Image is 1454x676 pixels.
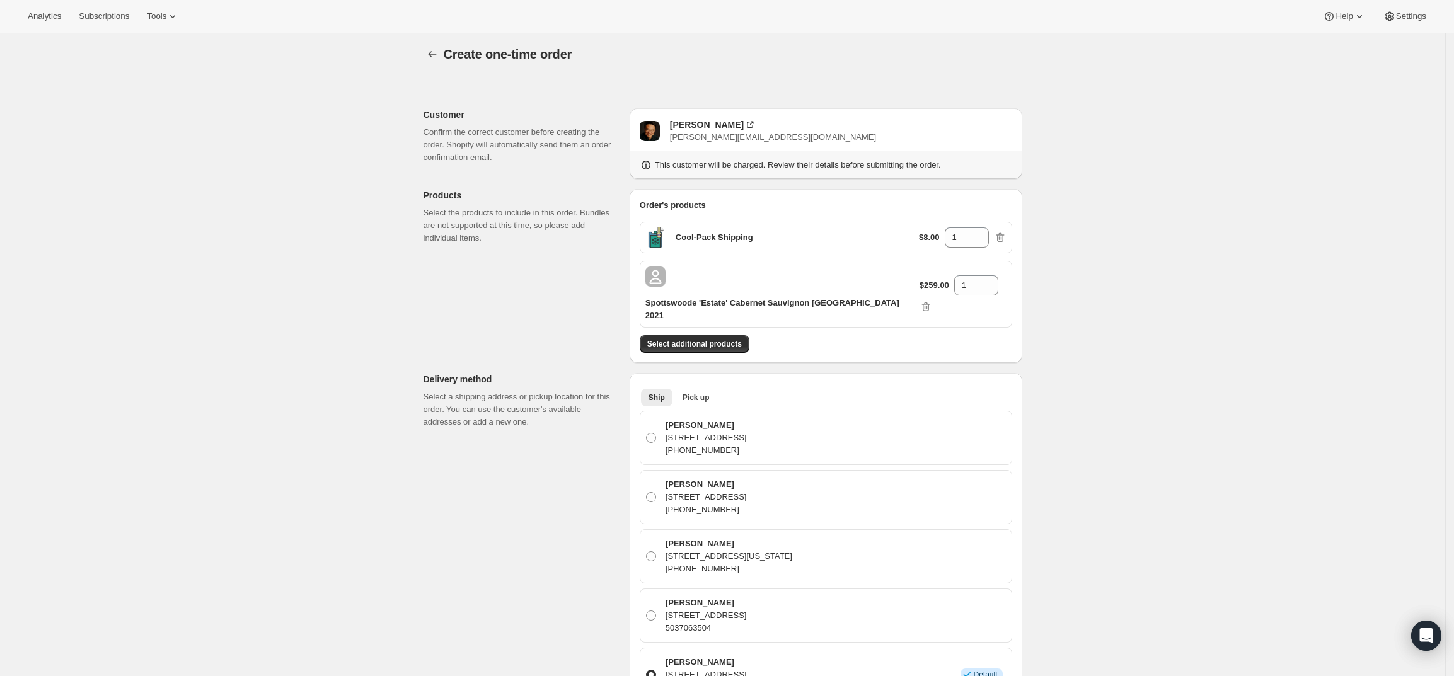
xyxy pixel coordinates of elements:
p: $8.00 [919,231,940,244]
span: Pick up [683,392,710,403]
span: Select additional products [647,339,742,349]
span: Order's products [640,200,706,210]
p: $259.00 [920,279,949,292]
span: Ship [649,392,665,403]
p: [PERSON_NAME] [666,597,747,609]
p: [PERSON_NAME] [666,656,747,668]
p: [STREET_ADDRESS] [666,432,747,444]
p: Spottswoode 'Estate' Cabernet Sauvignon [GEOGRAPHIC_DATA] 2021 [645,297,920,322]
div: Open Intercom Messenger [1411,621,1441,651]
span: Analytics [28,11,61,21]
p: [STREET_ADDRESS] [666,609,747,622]
p: 5037063504 [666,622,747,634]
p: This customer will be charged. Review their details before submitting the order. [655,159,941,171]
p: Delivery method [424,373,620,386]
p: [PHONE_NUMBER] [666,503,747,516]
button: Settings [1376,8,1434,25]
p: [PERSON_NAME] [666,537,792,550]
p: Cool-Pack Shipping [676,231,753,244]
p: [PERSON_NAME] [666,478,747,491]
p: Customer [424,108,620,121]
span: Tools [147,11,166,21]
button: Tools [139,8,187,25]
span: Default Title [645,227,666,248]
p: Select a shipping address or pickup location for this order. You can use the customer's available... [424,391,620,428]
button: Subscriptions [71,8,137,25]
p: [PHONE_NUMBER] [666,444,747,457]
span: Create one-time order [444,47,572,61]
span: Default Title [645,266,666,287]
button: Analytics [20,8,69,25]
p: Select the products to include in this order. Bundles are not supported at this time, so please a... [424,207,620,244]
p: [PERSON_NAME] [666,419,747,432]
span: Help [1336,11,1353,21]
span: Settings [1396,11,1426,21]
p: [STREET_ADDRESS][US_STATE] [666,550,792,563]
span: David Chen [640,121,660,141]
p: [STREET_ADDRESS] [666,491,747,503]
span: [PERSON_NAME][EMAIL_ADDRESS][DOMAIN_NAME] [670,132,876,142]
p: Confirm the correct customer before creating the order. Shopify will automatically send them an o... [424,126,620,164]
button: Select additional products [640,335,749,353]
p: [PHONE_NUMBER] [666,563,792,575]
button: Help [1315,8,1373,25]
div: [PERSON_NAME] [670,118,744,131]
span: Subscriptions [79,11,129,21]
p: Products [424,189,620,202]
